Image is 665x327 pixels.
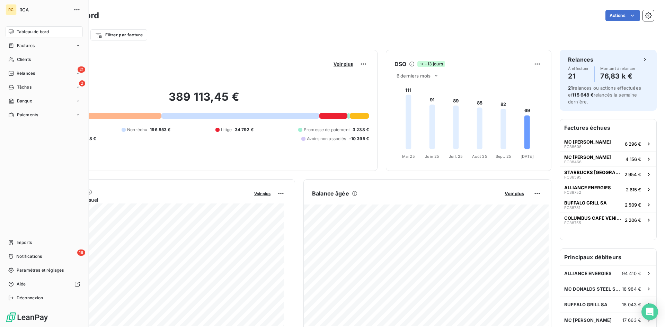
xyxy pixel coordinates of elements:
[17,281,26,287] span: Aide
[127,127,147,133] span: Non-échu
[568,85,641,105] span: relances ou actions effectuées et relancés la semaine dernière.
[564,221,581,225] span: FC38755
[560,166,656,182] button: STARBUCKS [GEOGRAPHIC_DATA]FC365952 954 €
[560,212,656,227] button: COLUMBUS CAFE VENISSIEUXFC387552 206 €
[505,191,524,196] span: Voir plus
[304,127,350,133] span: Promesse de paiement
[235,127,254,133] span: 34 792 €
[624,172,641,177] span: 2 954 €
[564,200,607,206] span: BUFFALO GRILL SA
[641,303,658,320] div: Open Intercom Messenger
[6,312,48,323] img: Logo LeanPay
[564,206,580,210] span: FC38781
[397,73,431,79] span: 6 derniers mois
[560,151,656,166] button: MC [PERSON_NAME]FC384664 156 €
[605,10,640,21] button: Actions
[560,197,656,212] button: BUFFALO GRILL SAFC387812 509 €
[39,90,369,111] h2: 389 113,45 €
[17,70,35,76] span: Relances
[564,175,582,179] span: FC36595
[503,190,526,197] button: Voir plus
[568,85,573,91] span: 21
[496,154,511,159] tspan: Sept. 25
[568,55,593,64] h6: Relances
[353,127,369,133] span: 3 238 €
[622,317,641,323] span: 17 663 €
[417,61,445,67] span: -13 jours
[564,302,608,307] span: BUFFALO GRILL SA
[564,139,611,145] span: MC [PERSON_NAME]
[472,154,487,159] tspan: Août 25
[600,66,636,71] span: Montant à relancer
[150,127,170,133] span: 196 853 €
[17,29,49,35] span: Tableau de bord
[221,127,232,133] span: Litige
[17,295,43,301] span: Déconnexion
[78,66,85,73] span: 21
[564,215,622,221] span: COLUMBUS CAFE VENISSIEUX
[402,154,415,159] tspan: Mai 25
[307,136,346,142] span: Avoirs non associés
[252,190,273,197] button: Voir plus
[77,249,85,256] span: 19
[560,182,656,197] button: ALLIANCE ENERGIESFC387522 615 €
[564,145,582,149] span: FC38608
[39,196,249,203] span: Chiffre d'affaires mensuel
[312,189,349,198] h6: Balance âgée
[17,84,32,90] span: Tâches
[6,4,17,15] div: RC
[17,112,38,118] span: Paiements
[622,286,641,292] span: 18 984 €
[254,191,271,196] span: Voir plus
[564,317,612,323] span: MC [PERSON_NAME]
[564,190,581,194] span: FC38752
[6,279,83,290] a: Aide
[17,56,31,63] span: Clients
[19,7,69,12] span: RCA
[560,249,656,265] h6: Principaux débiteurs
[626,187,641,192] span: 2 615 €
[16,253,42,260] span: Notifications
[564,170,622,175] span: STARBUCKS [GEOGRAPHIC_DATA]
[568,71,589,82] h4: 21
[622,271,641,276] span: 94 410 €
[622,302,641,307] span: 18 043 €
[331,61,355,67] button: Voir plus
[425,154,439,159] tspan: Juin 25
[564,160,582,164] span: FC38466
[625,217,641,223] span: 2 206 €
[449,154,463,159] tspan: Juil. 25
[564,271,612,276] span: ALLIANCE ENERGIES
[560,119,656,136] h6: Factures échues
[572,92,593,98] span: 115 648 €
[17,43,35,49] span: Factures
[334,61,353,67] span: Voir plus
[564,286,622,292] span: MC DONALDS STEEL ST ETIENNE
[625,202,641,208] span: 2 509 €
[564,185,611,190] span: ALLIANCE ENERGIES
[560,136,656,151] button: MC [PERSON_NAME]FC386086 296 €
[625,141,641,147] span: 6 296 €
[17,98,32,104] span: Banque
[90,29,147,40] button: Filtrer par facture
[17,267,64,273] span: Paramètres et réglages
[394,60,406,68] h6: DSO
[626,156,641,162] span: 4 156 €
[349,136,369,142] span: -10 395 €
[600,71,636,82] h4: 76,83 k €
[564,154,611,160] span: MC [PERSON_NAME]
[79,80,85,87] span: 2
[17,239,32,246] span: Imports
[568,66,589,71] span: À effectuer
[521,154,534,159] tspan: [DATE]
